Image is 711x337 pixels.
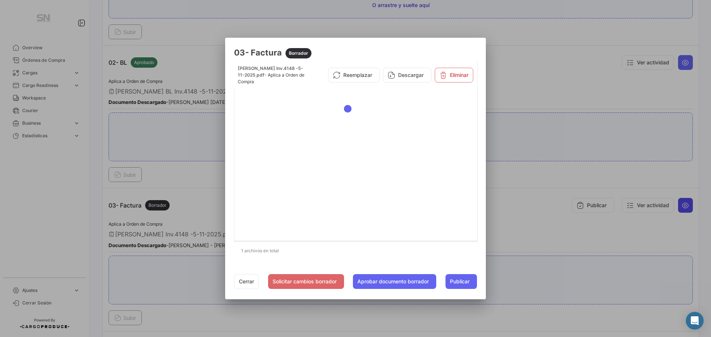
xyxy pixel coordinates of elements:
button: Aprobar documento borrador [353,274,436,289]
h3: 03- Factura [234,47,477,58]
div: 1 archivos en total [234,242,477,260]
button: Solicitar cambios borrador [268,274,344,289]
button: Descargar [383,68,431,82]
button: Cerrar [234,274,259,289]
span: Borrador [289,50,308,57]
span: Publicar [450,278,470,285]
button: Publicar [445,274,477,289]
span: [PERSON_NAME] Inv.4148 -5-11-2025.pdf [238,65,303,78]
button: Reemplazar [328,68,380,82]
span: - Aplica a Orden de Compra [238,72,304,84]
div: Abrir Intercom Messenger [686,312,704,330]
button: Eliminar [435,68,473,82]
